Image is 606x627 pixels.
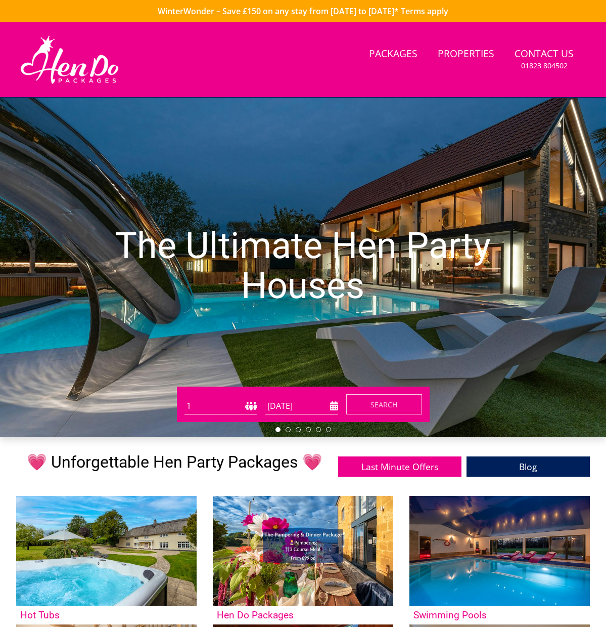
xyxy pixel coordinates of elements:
[16,34,123,85] img: Hen Do Packages
[16,496,197,624] a: 'Hot Tubs' - Large Group Accommodation Holiday Ideas Hot Tubs
[365,43,422,66] a: Packages
[213,496,393,606] img: 'Hen Do Packages' - Large Group Accommodation Holiday Ideas
[16,496,197,606] img: 'Hot Tubs' - Large Group Accommodation Holiday Ideas
[346,394,422,414] button: Search
[338,456,461,476] a: Last Minute Offers
[409,496,590,606] img: 'Swimming Pools' - Large Group Accommodation Holiday Ideas
[265,398,338,414] input: Arrival Date
[434,43,498,66] a: Properties
[413,610,586,620] h3: Swimming Pools
[27,453,322,471] h1: 💗 Unforgettable Hen Party Packages 💗
[213,496,393,624] a: 'Hen Do Packages' - Large Group Accommodation Holiday Ideas Hen Do Packages
[467,456,590,476] a: Blog
[370,400,398,409] span: Search
[217,610,389,620] h3: Hen Do Packages
[510,43,578,76] a: Contact Us01823 804502
[91,205,515,326] h1: The Ultimate Hen Party Houses
[521,61,568,71] small: 01823 804502
[20,610,193,620] h3: Hot Tubs
[409,496,590,624] a: 'Swimming Pools' - Large Group Accommodation Holiday Ideas Swimming Pools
